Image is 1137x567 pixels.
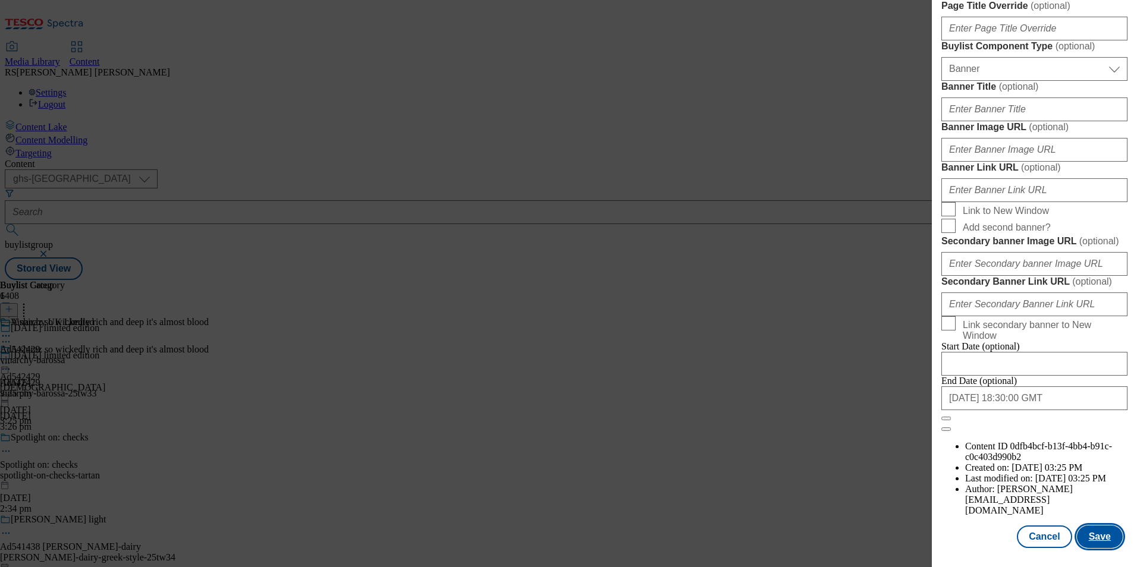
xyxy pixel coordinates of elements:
input: Enter Secondary banner Image URL [941,252,1127,276]
input: Enter Page Title Override [941,17,1127,40]
input: Enter Banner Title [941,97,1127,121]
li: Created on: [965,462,1127,473]
label: Banner Title [941,81,1127,93]
span: ( optional ) [1031,1,1070,11]
button: Save [1077,525,1123,548]
span: ( optional ) [1079,236,1119,246]
span: Start Date (optional) [941,341,1020,351]
span: Link secondary banner to New Window [963,320,1123,341]
button: Close [941,417,951,420]
span: Add second banner? [963,222,1051,233]
input: Enter Banner Image URL [941,138,1127,162]
span: [PERSON_NAME][EMAIL_ADDRESS][DOMAIN_NAME] [965,484,1073,515]
span: ( optional ) [1072,276,1112,286]
input: Enter Date [941,386,1127,410]
span: End Date (optional) [941,376,1017,386]
li: Last modified on: [965,473,1127,484]
input: Enter Banner Link URL [941,178,1127,202]
label: Secondary Banner Link URL [941,276,1127,288]
input: Enter Date [941,352,1127,376]
span: 0dfb4bcf-b13f-4bb4-b91c-c0c403d990b2 [965,441,1112,462]
span: [DATE] 03:25 PM [1012,462,1082,472]
label: Banner Link URL [941,162,1127,174]
button: Cancel [1017,525,1072,548]
li: Author: [965,484,1127,516]
label: Banner Image URL [941,121,1127,133]
span: [DATE] 03:25 PM [1035,473,1106,483]
span: Link to New Window [963,206,1049,216]
label: Buylist Component Type [941,40,1127,52]
span: ( optional ) [1029,122,1069,132]
input: Enter Secondary Banner Link URL [941,292,1127,316]
li: Content ID [965,441,1127,462]
span: ( optional ) [999,81,1039,92]
label: Secondary banner Image URL [941,235,1127,247]
span: ( optional ) [1021,162,1061,172]
span: ( optional ) [1056,41,1095,51]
